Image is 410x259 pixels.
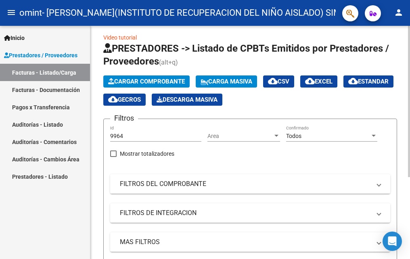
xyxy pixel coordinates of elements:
span: Area [207,133,273,140]
span: Mostrar totalizadores [120,149,174,159]
mat-icon: cloud_download [348,76,358,86]
mat-icon: cloud_download [268,76,278,86]
span: EXCEL [305,78,333,85]
span: Todos [286,133,301,139]
span: Carga Masiva [201,78,252,85]
mat-icon: menu [6,8,16,17]
h3: Filtros [110,113,138,124]
button: Estandar [343,75,393,88]
button: Cargar Comprobante [103,75,190,88]
span: Descarga Masiva [157,96,218,103]
mat-icon: cloud_download [108,94,118,104]
mat-panel-title: MAS FILTROS [120,238,371,246]
mat-expansion-panel-header: FILTROS DE INTEGRACION [110,203,390,223]
span: - [PERSON_NAME](INSTITUTO DE RECUPERACION DEL NIÑO AISLADO) SIMPLE ASOCIACION [42,4,410,22]
span: omint [19,4,42,22]
button: Gecros [103,94,146,106]
div: Open Intercom Messenger [383,232,402,251]
mat-panel-title: FILTROS DEL COMPROBANTE [120,180,371,188]
app-download-masive: Descarga masiva de comprobantes (adjuntos) [152,94,222,106]
button: Carga Masiva [196,75,257,88]
span: Cargar Comprobante [108,78,185,85]
span: Prestadores / Proveedores [4,51,77,60]
span: Inicio [4,33,25,42]
a: Video tutorial [103,34,137,41]
mat-expansion-panel-header: MAS FILTROS [110,232,390,252]
span: Estandar [348,78,389,85]
span: CSV [268,78,289,85]
mat-icon: cloud_download [305,76,315,86]
button: Descarga Masiva [152,94,222,106]
button: EXCEL [300,75,337,88]
span: PRESTADORES -> Listado de CPBTs Emitidos por Prestadores / Proveedores [103,43,389,67]
mat-panel-title: FILTROS DE INTEGRACION [120,209,371,217]
span: (alt+q) [159,58,178,66]
mat-icon: person [394,8,404,17]
mat-expansion-panel-header: FILTROS DEL COMPROBANTE [110,174,390,194]
button: CSV [263,75,294,88]
span: Gecros [108,96,141,103]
